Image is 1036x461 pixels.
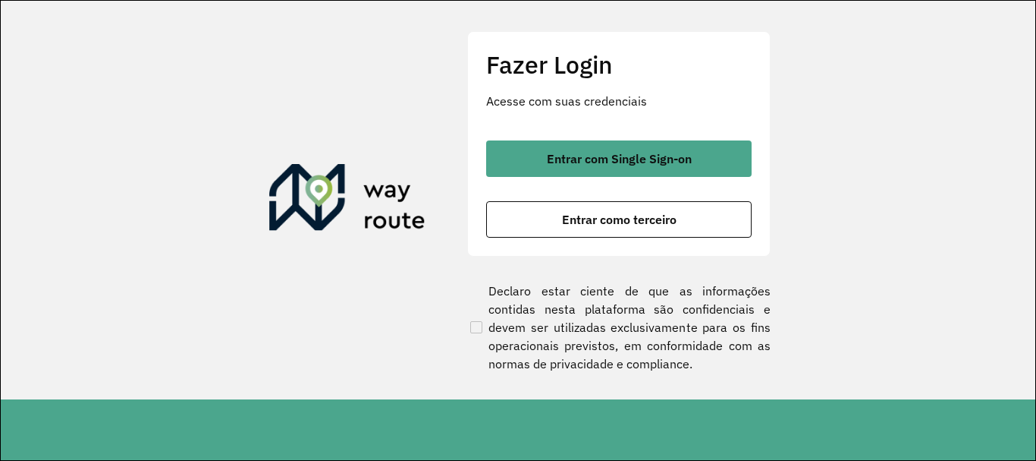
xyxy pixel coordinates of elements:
button: button [486,141,752,177]
img: Roteirizador AmbevTech [269,164,425,237]
p: Acesse com suas credenciais [486,92,752,110]
label: Declaro estar ciente de que as informações contidas nesta plataforma são confidenciais e devem se... [467,282,771,373]
button: button [486,201,752,238]
span: Entrar como terceiro [562,213,677,226]
span: Entrar com Single Sign-on [547,153,692,165]
h2: Fazer Login [486,50,752,79]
